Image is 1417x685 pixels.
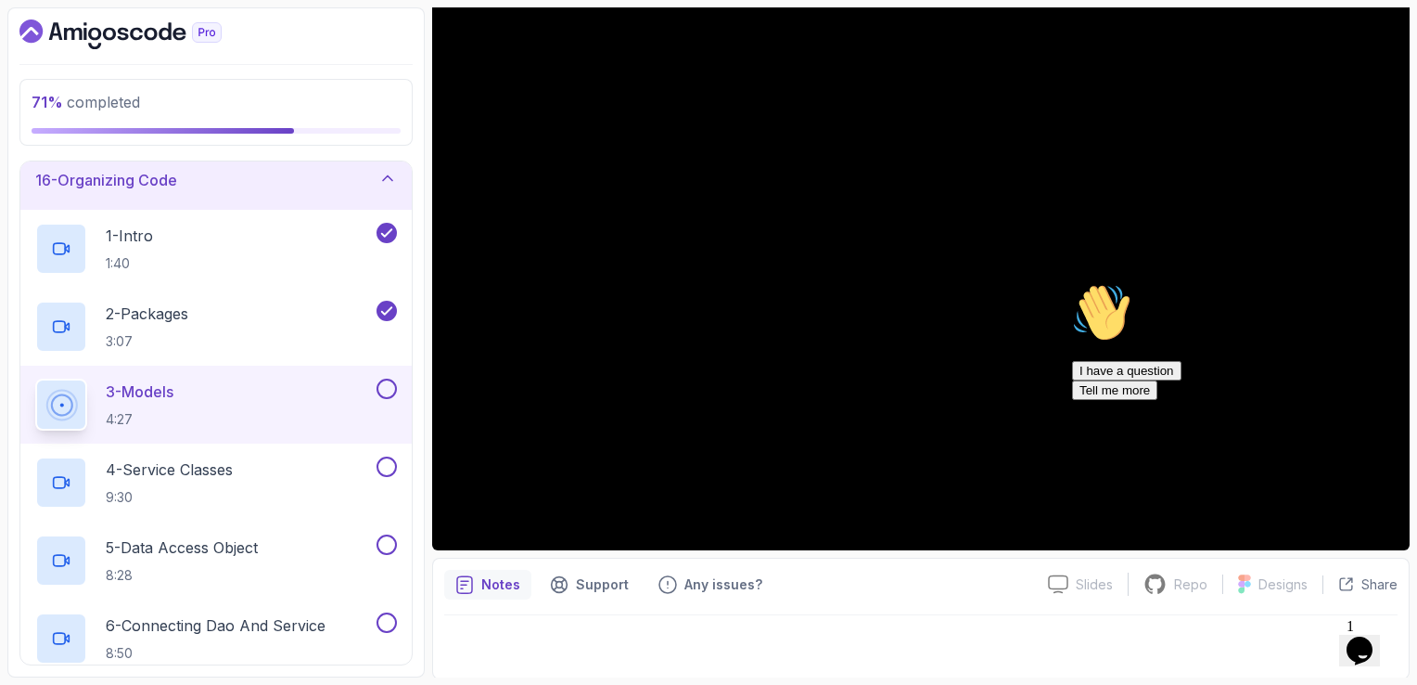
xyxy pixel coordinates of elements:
[7,56,184,70] span: Hi! How can we help?
[7,85,117,105] button: I have a question
[32,93,63,111] span: 71 %
[1065,276,1398,601] iframe: chat widget
[7,105,93,124] button: Tell me more
[106,488,233,507] p: 9:30
[647,570,773,600] button: Feedback button
[35,535,397,587] button: 5-Data Access Object8:28
[576,575,629,594] p: Support
[7,7,341,124] div: 👋Hi! How can we help?I have a questionTell me more
[106,614,326,637] p: 6 - Connecting Dao And Service
[106,644,326,663] p: 8:50
[106,410,173,429] p: 4:27
[106,536,258,559] p: 5 - Data Access Object
[106,303,188,325] p: 2 - Packages
[35,457,397,509] button: 4-Service Classes9:30
[35,169,177,191] h3: 16 - Organizing Code
[106,332,188,351] p: 3:07
[444,570,531,600] button: notes button
[106,459,233,481] p: 4 - Service Classes
[106,225,153,247] p: 1 - Intro
[684,575,762,594] p: Any issues?
[106,254,153,273] p: 1:40
[7,7,67,67] img: :wave:
[481,575,520,594] p: Notes
[1339,611,1398,666] iframe: chat widget
[19,19,264,49] a: Dashboard
[35,379,397,431] button: 3-Models4:27
[106,381,173,403] p: 3 - Models
[32,93,140,111] span: completed
[35,301,397,353] button: 2-Packages3:07
[35,613,397,665] button: 6-Connecting Dao And Service8:50
[539,570,640,600] button: Support button
[106,566,258,585] p: 8:28
[20,150,412,210] button: 16-Organizing Code
[35,223,397,275] button: 1-Intro1:40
